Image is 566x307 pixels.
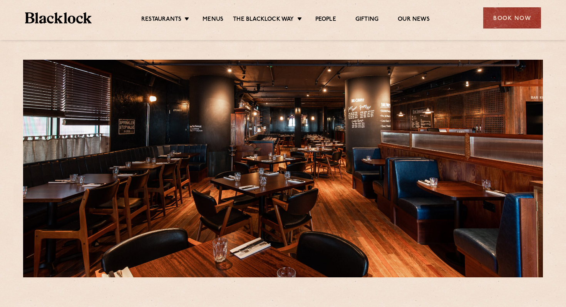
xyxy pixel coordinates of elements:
[203,16,223,24] a: Menus
[233,16,294,24] a: The Blacklock Way
[398,16,430,24] a: Our News
[315,16,336,24] a: People
[355,16,378,24] a: Gifting
[483,7,541,29] div: Book Now
[25,12,92,23] img: BL_Textured_Logo-footer-cropped.svg
[141,16,181,24] a: Restaurants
